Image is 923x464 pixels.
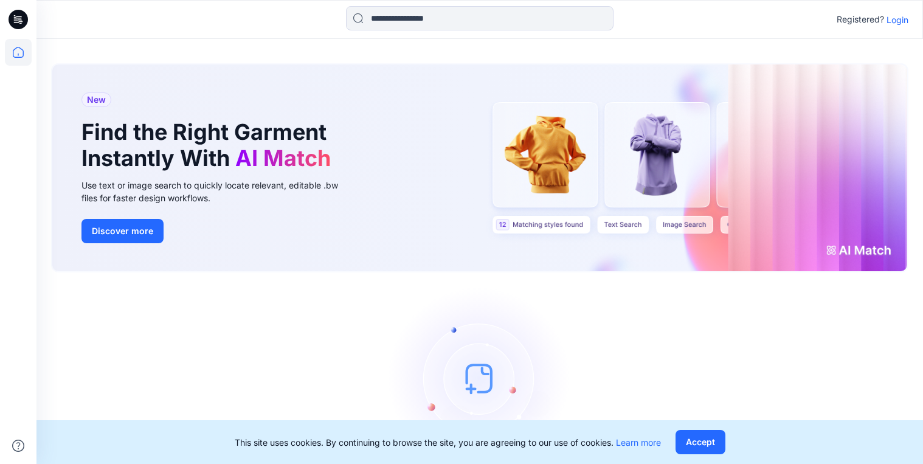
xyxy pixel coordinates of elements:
[81,179,355,204] div: Use text or image search to quickly locate relevant, editable .bw files for faster design workflows.
[616,437,661,448] a: Learn more
[837,12,884,27] p: Registered?
[676,430,725,454] button: Accept
[887,13,908,26] p: Login
[81,119,337,171] h1: Find the Right Garment Instantly With
[235,145,331,171] span: AI Match
[87,92,106,107] span: New
[235,436,661,449] p: This site uses cookies. By continuing to browse the site, you are agreeing to our use of cookies.
[81,219,164,243] button: Discover more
